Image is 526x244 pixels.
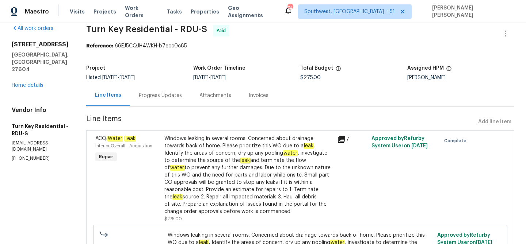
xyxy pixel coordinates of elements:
[12,26,53,31] a: All work orders
[12,51,69,73] h5: [GEOGRAPHIC_DATA], [GEOGRAPHIC_DATA] 27604
[86,43,113,49] b: Reference:
[86,115,475,129] span: Line Items
[371,136,428,148] span: Approved by Refurby System User on
[96,153,116,160] span: Repair
[199,92,231,99] div: Attachments
[86,42,514,50] div: 66EJ5CQJH4WKH-b7ecc0c85
[164,135,333,215] div: Windows leaking in several rooms. Concerned about drainage towards back of home. Please prioritiz...
[167,9,182,14] span: Tasks
[95,136,136,142] span: ACQ:
[102,75,135,80] span: -
[191,8,219,15] span: Properties
[107,136,123,142] em: Water
[335,66,341,75] span: The total cost of line items that have been proposed by Opendoor. This sum includes line items th...
[304,8,395,15] span: Southwest, [GEOGRAPHIC_DATA] + 51
[249,92,268,99] div: Invoices
[407,66,444,71] h5: Assigned HPM
[407,75,514,80] div: [PERSON_NAME]
[217,27,229,34] span: Paid
[139,92,182,99] div: Progress Updates
[446,66,452,75] span: The hpm assigned to this work order.
[164,217,182,221] span: $275.00
[193,75,209,80] span: [DATE]
[12,106,69,114] h4: Vendor Info
[283,150,298,156] em: water
[429,4,515,19] span: [PERSON_NAME] [PERSON_NAME]
[300,75,321,80] span: $275.00
[86,66,105,71] h5: Project
[119,75,135,80] span: [DATE]
[210,75,226,80] span: [DATE]
[172,194,183,200] em: leak
[170,165,184,171] em: water
[411,143,428,148] span: [DATE]
[125,4,158,19] span: Work Orders
[240,158,250,163] em: leak
[25,8,49,15] span: Maestro
[228,4,275,19] span: Geo Assignments
[70,8,85,15] span: Visits
[102,75,118,80] span: [DATE]
[337,135,367,144] div: 7
[95,144,152,148] span: Interior Overall - Acquisition
[300,66,333,71] h5: Total Budget
[12,83,43,88] a: Home details
[12,123,69,137] h5: Turn Key Residential - RDU-S
[86,25,207,34] span: Turn Key Residential - RDU-S
[444,137,469,144] span: Complete
[193,66,245,71] h5: Work Order Timeline
[95,92,121,99] div: Line Items
[86,75,135,80] span: Listed
[94,8,116,15] span: Projects
[12,140,69,152] p: [EMAIL_ADDRESS][DOMAIN_NAME]
[12,155,69,162] p: [PHONE_NUMBER]
[124,136,136,142] em: Leak
[287,4,293,12] div: 744
[304,143,314,149] em: leak
[12,41,69,48] h2: [STREET_ADDRESS]
[193,75,226,80] span: -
